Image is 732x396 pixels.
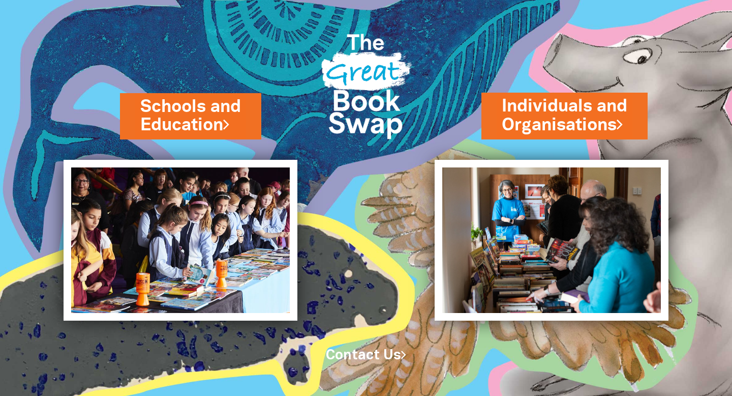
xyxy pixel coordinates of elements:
[502,94,627,137] a: Individuals andOrganisations
[140,95,241,137] a: Schools andEducation
[435,160,668,321] img: Individuals and Organisations
[64,160,297,321] img: Schools and Education
[313,12,419,154] img: Great Bookswap logo
[326,349,406,362] a: Contact Us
